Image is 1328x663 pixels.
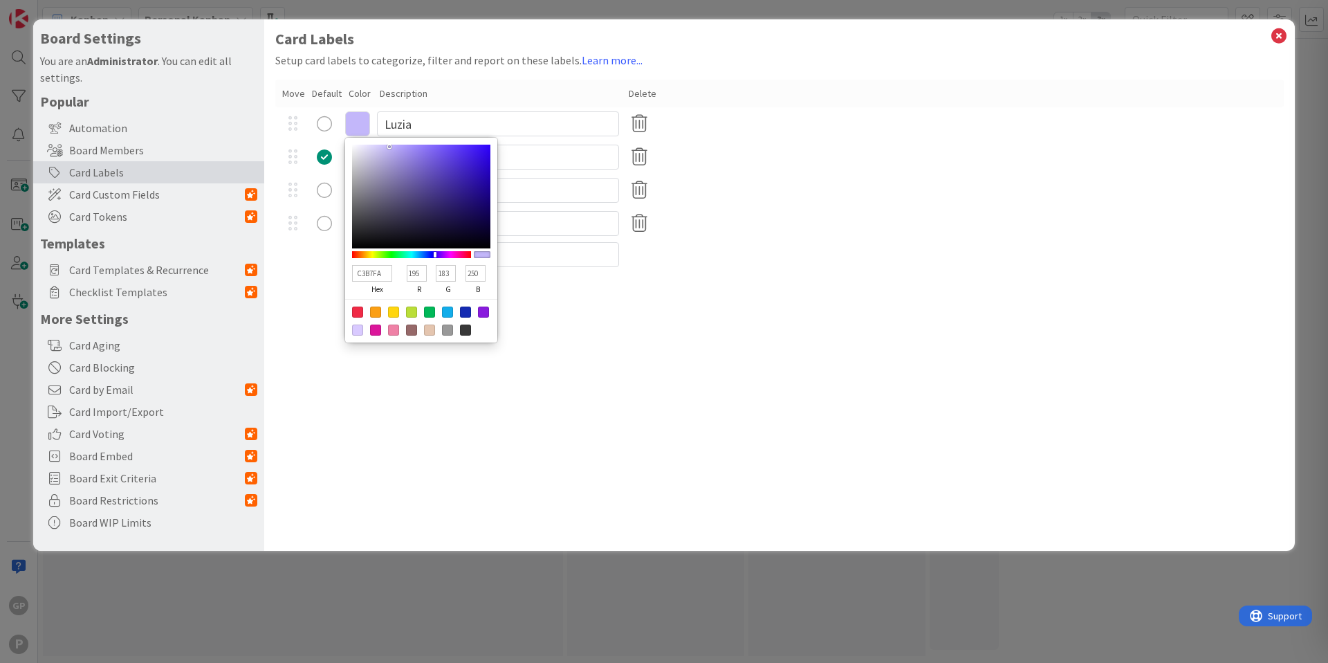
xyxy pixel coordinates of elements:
div: Description [380,87,622,101]
div: #E4C5AF [424,325,435,336]
div: #d9caff [352,325,363,336]
h4: Board Settings [40,30,257,47]
span: Card Custom Fields [69,186,245,203]
a: Learn more... [582,53,643,67]
span: Board Exit Criteria [69,470,245,487]
div: Setup card labels to categorize, filter and report on these labels. [275,52,1284,69]
div: #00b858 [424,307,435,318]
div: #999999 [442,325,453,336]
span: Board Restrictions [69,492,245,509]
span: Board Embed [69,448,245,464]
div: #881bdd [478,307,489,318]
input: Edit Label [377,111,619,136]
div: Card Import/Export [33,401,264,423]
span: Card Tokens [69,208,245,225]
div: Card Labels [33,161,264,183]
h5: Popular [40,93,257,110]
input: Edit Label [377,178,619,203]
div: Card Blocking [33,356,264,379]
div: Default [312,87,342,101]
div: #142bb2 [460,307,471,318]
div: You are an . You can edit all settings. [40,53,257,86]
label: g [436,282,461,298]
div: Move [282,87,305,101]
div: Board WIP Limits [33,511,264,534]
span: Card Templates & Recurrence [69,262,245,278]
div: Card Aging [33,334,264,356]
span: Checklist Templates [69,284,245,300]
div: Color [349,87,373,101]
div: #bade38 [406,307,417,318]
h5: Templates [40,235,257,252]
label: r [407,282,432,298]
h5: More Settings [40,310,257,327]
div: Delete [629,87,656,101]
span: Card by Email [69,381,245,398]
b: Administrator [87,54,158,68]
span: Support [29,2,63,19]
div: #ffd60f [388,307,399,318]
input: Edit Label [377,211,619,236]
div: #966969 [406,325,417,336]
label: b [465,282,490,298]
div: #db169a [370,325,381,336]
input: Add Label [377,242,619,267]
div: #ef81a6 [388,325,399,336]
div: Automation [33,117,264,139]
label: hex [352,282,403,298]
div: #13adea [442,307,453,318]
input: Edit Label [377,145,619,170]
span: Card Voting [69,426,245,442]
div: #FB9F14 [370,307,381,318]
div: #f02b46 [352,307,363,318]
div: Board Members [33,139,264,161]
h1: Card Labels [275,30,1284,48]
div: #383838 [460,325,471,336]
